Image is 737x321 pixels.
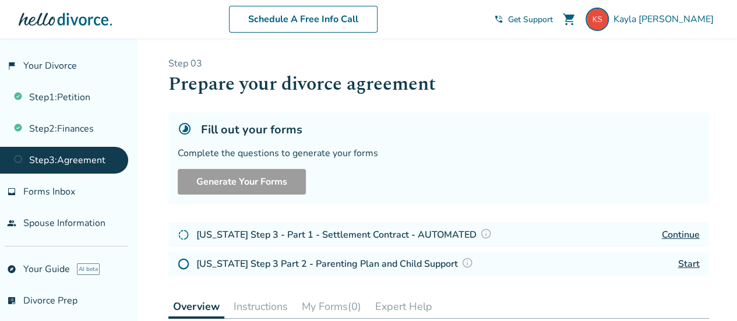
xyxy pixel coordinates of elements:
div: Complete the questions to generate your forms [178,147,700,160]
h4: [US_STATE] Step 3 Part 2 - Parenting Plan and Child Support [196,256,477,271]
span: shopping_cart [562,12,576,26]
button: Instructions [229,295,292,318]
a: Start [678,257,700,270]
span: flag_2 [7,61,16,70]
span: phone_in_talk [494,15,503,24]
a: Continue [662,228,700,241]
a: Schedule A Free Info Call [229,6,378,33]
span: inbox [7,187,16,196]
a: phone_in_talkGet Support [494,14,553,25]
button: Generate Your Forms [178,169,306,195]
img: Not Started [178,258,189,270]
button: Expert Help [371,295,437,318]
img: kdshreve09@gmail.com [586,8,609,31]
span: Kayla [PERSON_NAME] [613,13,718,26]
span: explore [7,264,16,274]
span: people [7,218,16,228]
img: Question Mark [461,257,473,269]
h1: Prepare your divorce agreement [168,70,709,98]
span: list_alt_check [7,296,16,305]
button: My Forms(0) [297,295,366,318]
span: Forms Inbox [23,185,75,198]
p: Step 0 3 [168,57,709,70]
button: Overview [168,295,224,319]
h5: Fill out your forms [201,122,302,137]
span: Get Support [508,14,553,25]
img: In Progress [178,229,189,241]
iframe: Chat Widget [679,265,737,321]
h4: [US_STATE] Step 3 - Part 1 - Settlement Contract - AUTOMATED [196,227,495,242]
img: Question Mark [480,228,492,239]
span: AI beta [77,263,100,275]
